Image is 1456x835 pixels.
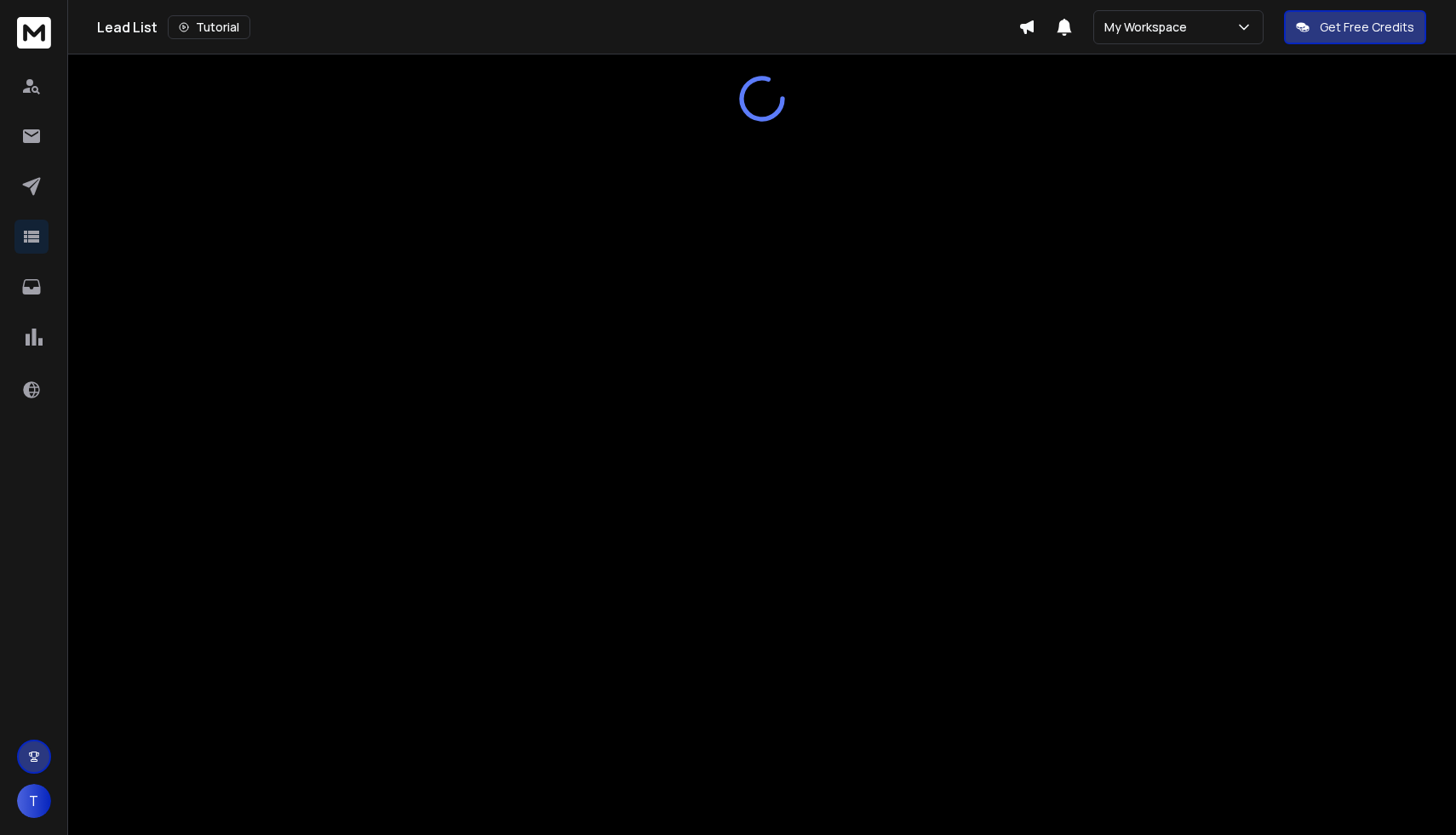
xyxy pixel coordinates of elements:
[168,15,250,39] button: Tutorial
[1320,19,1414,36] p: Get Free Credits
[1104,19,1194,36] p: My Workspace
[17,784,51,818] button: T
[1284,10,1426,44] button: Get Free Credits
[97,15,1018,39] div: Lead List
